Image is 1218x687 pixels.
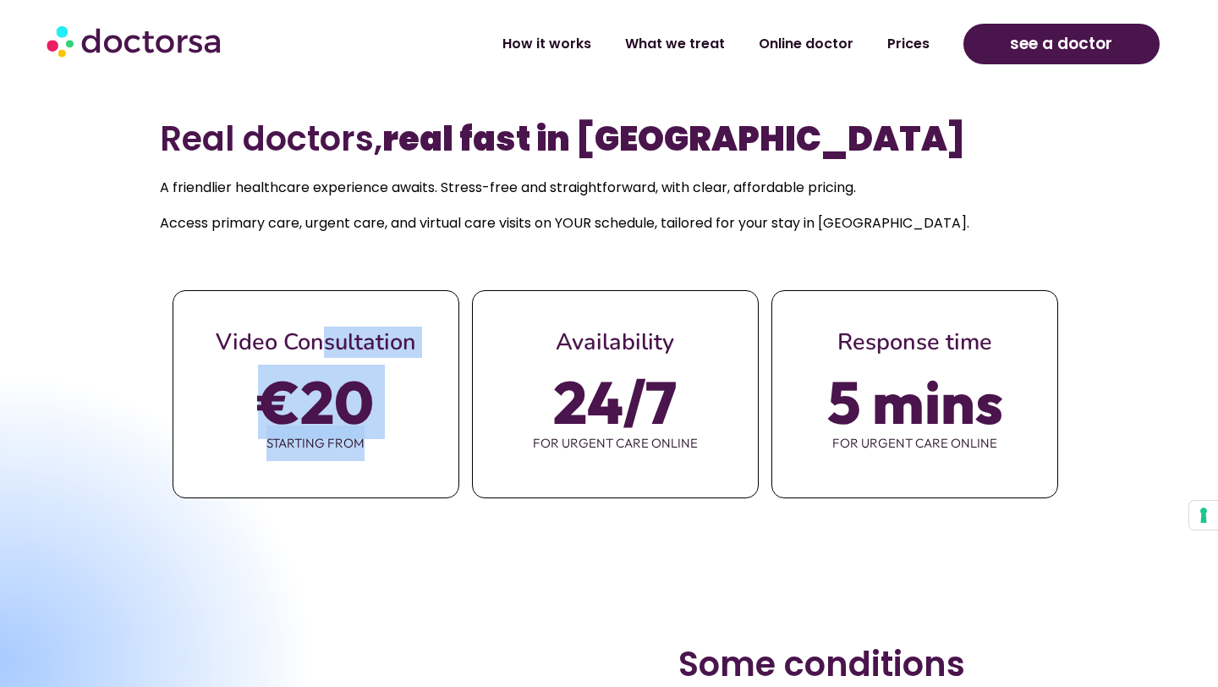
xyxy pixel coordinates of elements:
[837,327,992,358] span: Response time
[1010,30,1112,58] span: see a doctor
[160,178,856,197] span: A friendlier healthcare experience awaits. Stress-free and straightforward, with clear, affordabl...
[870,25,946,63] a: Prices
[1189,501,1218,530] button: Your consent preferences for tracking technologies
[322,25,946,63] nav: Menu
[382,115,965,162] b: real fast in [GEOGRAPHIC_DATA]
[173,426,458,461] span: starting from
[160,118,1059,159] h2: Real doctors,
[160,213,969,233] span: Access primary care, urgent care, and virtual care visits on YOUR schedule, tailored for your sta...
[827,378,1003,426] span: 5 mins
[608,25,742,63] a: What we treat
[258,378,374,426] span: €20
[553,378,677,426] span: 24/7
[772,426,1057,461] span: for urgent care online
[473,426,758,461] span: for urgent care online
[742,25,870,63] a: Online doctor
[486,25,608,63] a: How it works
[216,327,416,358] span: Video Consultation
[963,24,1160,64] a: see a doctor
[556,327,674,358] span: Availability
